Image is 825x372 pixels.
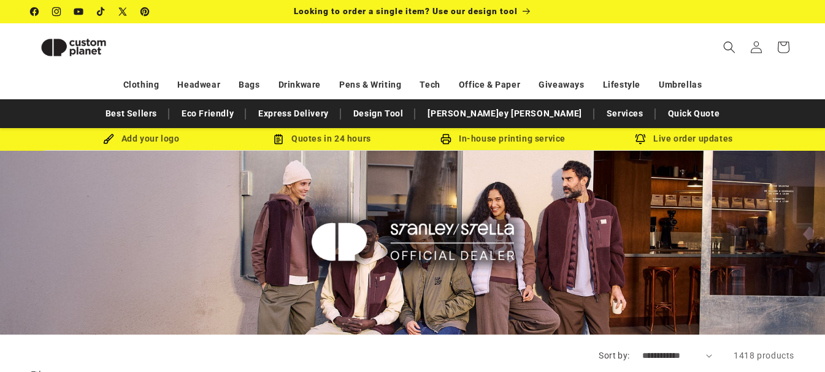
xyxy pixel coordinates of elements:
a: Eco Friendly [175,103,240,124]
img: Brush Icon [103,134,114,145]
a: Pens & Writing [339,74,401,96]
div: Add your logo [51,131,232,146]
a: Drinkware [278,74,321,96]
img: Order updates [635,134,646,145]
a: Clothing [123,74,159,96]
div: In-house printing service [413,131,594,146]
a: Custom Planet [26,23,158,71]
a: Express Delivery [252,103,335,124]
div: Live order updates [594,131,775,146]
a: Services [601,103,650,124]
summary: Search [716,34,743,61]
span: 1418 products [734,351,794,360]
a: Umbrellas [659,74,702,96]
img: In-house printing [440,134,451,145]
span: Looking to order a single item? Use our design tool [294,6,518,16]
div: Quotes in 24 hours [232,131,413,146]
a: Design Tool [347,103,410,124]
img: Custom Planet [31,28,117,67]
a: Quick Quote [662,103,726,124]
a: Tech [420,74,440,96]
label: Sort by: [599,351,629,360]
img: Order Updates Icon [273,134,284,145]
a: Best Sellers [99,103,163,124]
a: [PERSON_NAME]ey [PERSON_NAME] [421,103,588,124]
a: Office & Paper [459,74,520,96]
a: Bags [239,74,259,96]
a: Giveaways [539,74,584,96]
a: Lifestyle [603,74,640,96]
a: Headwear [177,74,220,96]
